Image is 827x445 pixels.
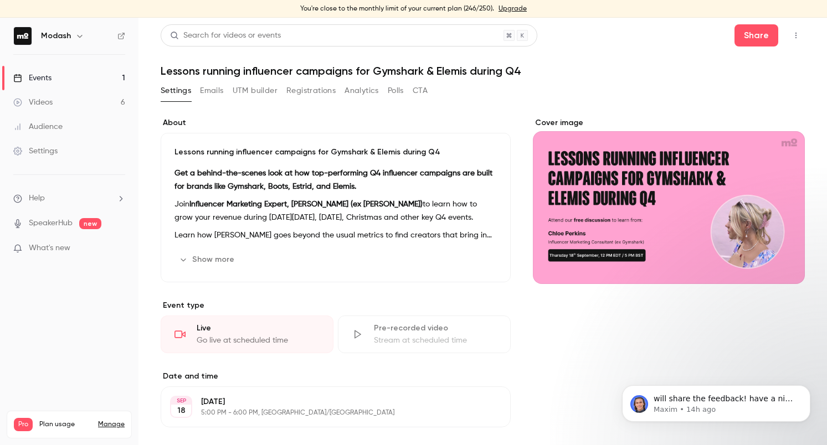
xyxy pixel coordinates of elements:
[49,230,204,262] div: Perhaps a default > advanced branding setting would solve this for all types of users
[70,363,79,371] button: Start recording
[49,172,204,215] div: I mean tbh if you're running online events, you likely have significant guidelines and you're pro...
[35,363,44,371] button: Gif picker
[9,303,213,363] div: Maxim says…
[286,82,336,100] button: Registrations
[14,27,32,45] img: Modash
[413,82,428,100] button: CTA
[161,300,511,311] p: Event type
[9,270,213,303] div: user says…
[174,198,497,224] p: Join to learn how to grow your revenue during [DATE][DATE], [DATE], Christmas and other key Q4 ev...
[388,82,404,100] button: Polls
[499,4,527,13] a: Upgrade
[13,193,125,204] li: help-dropdown-opener
[197,335,320,346] div: Go live at scheduled time
[41,30,71,42] h6: Modash
[9,89,182,157] div: yeah, i understand. the problem is if we do this then you end up spending half an hour playing ar...
[7,4,28,25] button: go back
[17,363,26,371] button: Emoji picker
[18,96,173,150] div: yeah, i understand. the problem is if we do this then you end up spending half an hour playing ar...
[170,30,281,42] div: Search for videos or events
[171,397,191,405] div: SEP
[39,420,91,429] span: Plan usage
[9,223,213,270] div: user says…
[122,56,213,80] div: Thank you anyway
[29,193,45,204] span: Help
[29,218,73,229] a: SpeakerHub
[79,218,101,229] span: new
[174,169,492,190] strong: Get a behind-the-scenes look at how top-performing Q4 influencer campaigns are built for brands l...
[13,97,53,108] div: Videos
[13,121,63,132] div: Audience
[98,420,125,429] a: Manage
[174,147,497,158] p: Lessons running influencer campaigns for Gymshark & Elemis during Q4
[190,358,208,376] button: Send a message…
[29,242,70,254] span: What's new
[177,405,186,416] p: 18
[9,56,213,89] div: user says…
[13,146,58,157] div: Settings
[9,165,213,223] div: user says…
[54,6,83,14] h1: Maxim
[9,339,212,358] textarea: Message…
[32,6,49,24] img: Profile image for Maxim
[161,371,511,382] label: Date and time
[173,4,194,25] button: Home
[533,117,805,128] label: Cover image
[174,229,497,242] p: Learn how [PERSON_NAME] goes beyond the usual metrics to find creators that bring in 6-figures of...
[131,63,204,74] div: Thank you anyway
[533,117,805,284] section: Cover image
[194,4,214,24] div: Close
[233,82,278,100] button: UTM builder
[201,408,452,417] p: 5:00 PM - 6:00 PM, [GEOGRAPHIC_DATA]/[GEOGRAPHIC_DATA]
[40,223,213,269] div: Perhaps a default > advanced branding setting would solve this for all types of users
[54,14,76,25] p: Active
[9,303,182,338] div: will share the feedback! have a nice eveningMaxim • 14h ago
[14,418,33,431] span: Pro
[200,82,223,100] button: Emails
[52,277,204,288] div: Appreciate the quick response, cheers!
[374,335,497,346] div: Stream at scheduled time
[161,315,333,353] div: LiveGo live at scheduled time
[9,89,213,165] div: Maxim says…
[197,323,320,334] div: Live
[374,323,497,334] div: Pre-recorded video
[18,310,173,332] div: will share the feedback! have a nice evening
[201,396,452,407] p: [DATE]
[189,200,423,208] strong: Influencer Marketing Expert, [PERSON_NAME] (ex [PERSON_NAME])
[605,362,827,439] iframe: Intercom notifications message
[338,315,511,353] div: Pre-recorded videoStream at scheduled time
[161,117,511,128] label: About
[13,73,52,84] div: Events
[161,82,191,100] button: Settings
[53,363,61,371] button: Upload attachment
[734,24,778,46] button: Share
[43,270,213,294] div: Appreciate the quick response, cheers!
[345,82,379,100] button: Analytics
[161,64,805,77] h1: Lessons running influencer campaigns for Gymshark & Elemis during Q4
[174,251,241,268] button: Show more
[40,165,213,222] div: I mean tbh if you're running online events, you likely have significant guidelines and you're pro...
